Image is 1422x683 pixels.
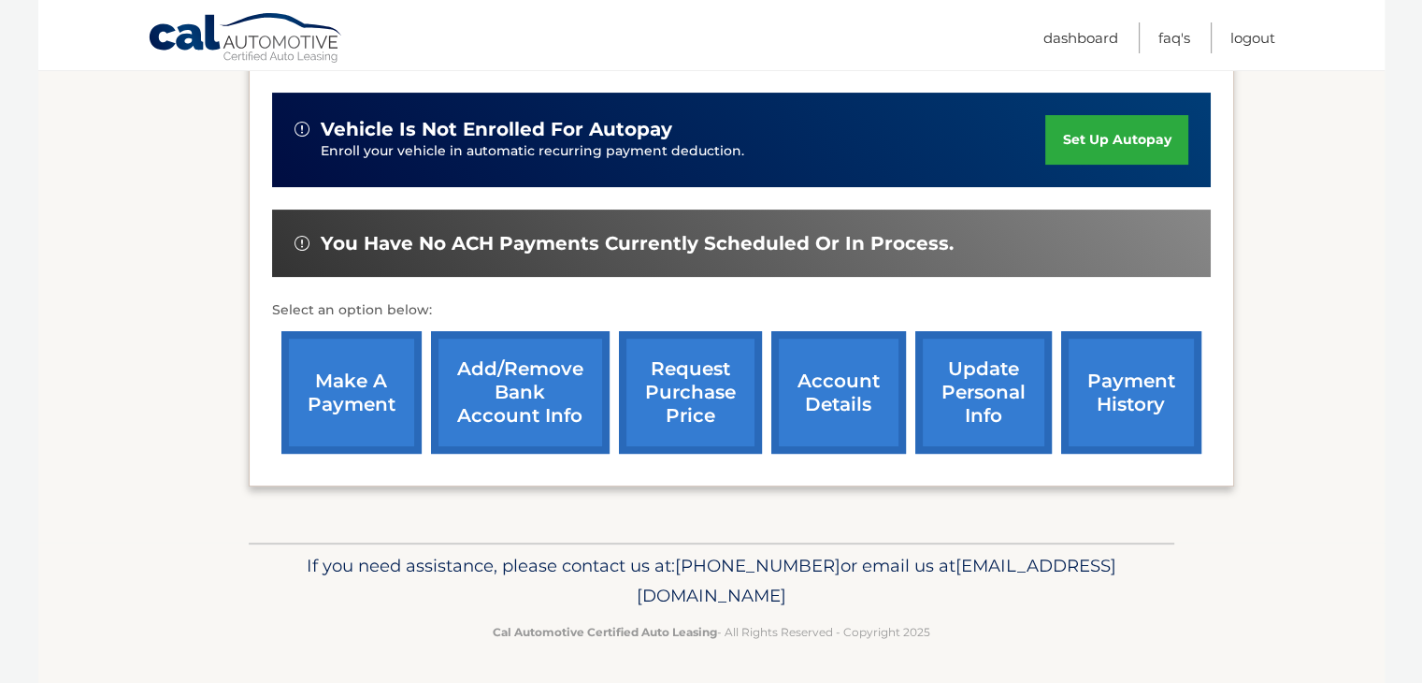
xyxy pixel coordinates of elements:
img: alert-white.svg [294,122,309,137]
span: [PHONE_NUMBER] [675,555,840,576]
a: Logout [1230,22,1275,53]
strong: Cal Automotive Certified Auto Leasing [493,625,717,639]
a: account details [771,331,906,454]
span: [EMAIL_ADDRESS][DOMAIN_NAME] [637,555,1116,606]
span: vehicle is not enrolled for autopay [321,118,672,141]
p: Enroll your vehicle in automatic recurring payment deduction. [321,141,1046,162]
a: set up autopay [1045,115,1187,165]
img: alert-white.svg [294,236,309,251]
a: Dashboard [1043,22,1118,53]
a: make a payment [281,331,422,454]
p: - All Rights Reserved - Copyright 2025 [261,622,1162,642]
p: If you need assistance, please contact us at: or email us at [261,551,1162,611]
span: You have no ACH payments currently scheduled or in process. [321,232,954,255]
a: Cal Automotive [148,12,344,66]
a: payment history [1061,331,1201,454]
a: update personal info [915,331,1052,454]
a: FAQ's [1158,22,1190,53]
a: Add/Remove bank account info [431,331,610,454]
p: Select an option below: [272,299,1211,322]
a: request purchase price [619,331,762,454]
